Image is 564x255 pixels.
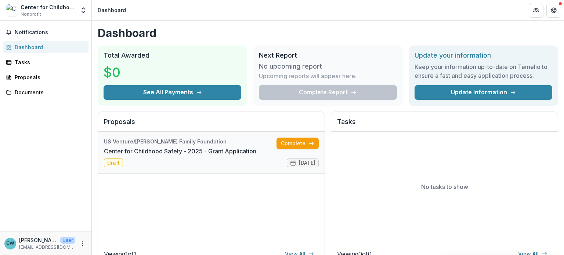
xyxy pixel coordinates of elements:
[337,118,552,132] h2: Tasks
[19,244,75,251] p: [EMAIL_ADDRESS][DOMAIN_NAME]
[15,43,83,51] div: Dashboard
[21,11,41,18] span: Nonprofit
[6,241,14,246] div: Christel Weinaug
[95,5,129,15] nav: breadcrumb
[98,26,558,40] h1: Dashboard
[15,73,83,81] div: Proposals
[259,51,397,59] h2: Next Report
[3,26,88,38] button: Notifications
[3,86,88,98] a: Documents
[104,147,256,156] a: Center for Childhood Safety - 2025 - Grant Application
[259,72,357,80] p: Upcoming reports will appear here.
[78,3,88,18] button: Open entity switcher
[104,51,241,59] h2: Total Awarded
[21,3,75,11] div: Center for Childhood Safety
[529,3,543,18] button: Partners
[3,71,88,83] a: Proposals
[546,3,561,18] button: Get Help
[415,85,552,100] a: Update Information
[421,182,468,191] p: No tasks to show
[15,88,83,96] div: Documents
[259,62,322,70] h3: No upcoming report
[276,138,319,149] a: Complete
[15,29,86,36] span: Notifications
[15,58,83,66] div: Tasks
[60,237,75,244] p: User
[3,41,88,53] a: Dashboard
[3,56,88,68] a: Tasks
[104,118,319,132] h2: Proposals
[6,4,18,16] img: Center for Childhood Safety
[104,62,159,82] h3: $0
[98,6,126,14] div: Dashboard
[19,236,57,244] p: [PERSON_NAME]
[104,85,241,100] button: See All Payments
[415,51,552,59] h2: Update your information
[415,62,552,80] h3: Keep your information up-to-date on Temelio to ensure a fast and easy application process.
[78,239,87,248] button: More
